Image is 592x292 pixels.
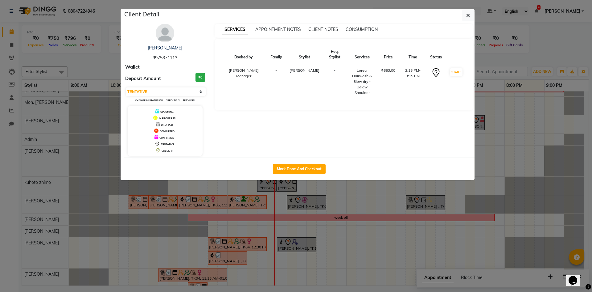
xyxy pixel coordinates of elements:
span: CLIENT NOTES [308,27,338,32]
div: Loreal Hairwash & Blow dry - Below Shoulder [350,68,374,95]
th: Req. Stylist [323,45,347,64]
th: Status [426,45,446,64]
span: APPOINTMENT NOTES [255,27,301,32]
span: COMPLETED [160,130,175,133]
img: avatar [156,24,174,42]
button: START [450,68,462,76]
td: 2:15 PM-3:15 PM [399,64,426,99]
span: CONSUMPTION [346,27,378,32]
th: Price [377,45,399,64]
a: [PERSON_NAME] [148,45,182,51]
small: Change in status will apply to all services. [135,99,195,102]
td: [PERSON_NAME] Manager [221,64,267,99]
span: Wallet [125,64,140,71]
iframe: chat widget [566,267,586,286]
span: DROPPED [161,123,173,126]
span: Deposit Amount [125,75,161,82]
th: Time [399,45,426,64]
span: CHECK-IN [162,149,173,152]
span: [PERSON_NAME] [290,68,319,73]
span: SERVICES [222,24,248,35]
button: Mark Done And Checkout [273,164,326,174]
th: Services [347,45,377,64]
span: UPCOMING [160,110,174,113]
span: TENTATIVE [161,143,174,146]
h5: Client Detail [124,10,159,19]
span: IN PROGRESS [159,117,175,120]
h3: ₹0 [195,73,205,82]
th: Booked by [221,45,267,64]
div: ₹663.00 [381,68,395,73]
span: CONFIRMED [159,136,174,139]
td: - [323,64,347,99]
span: 9975371113 [153,55,177,61]
th: Family [267,45,286,64]
td: - [267,64,286,99]
th: Stylist [286,45,323,64]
